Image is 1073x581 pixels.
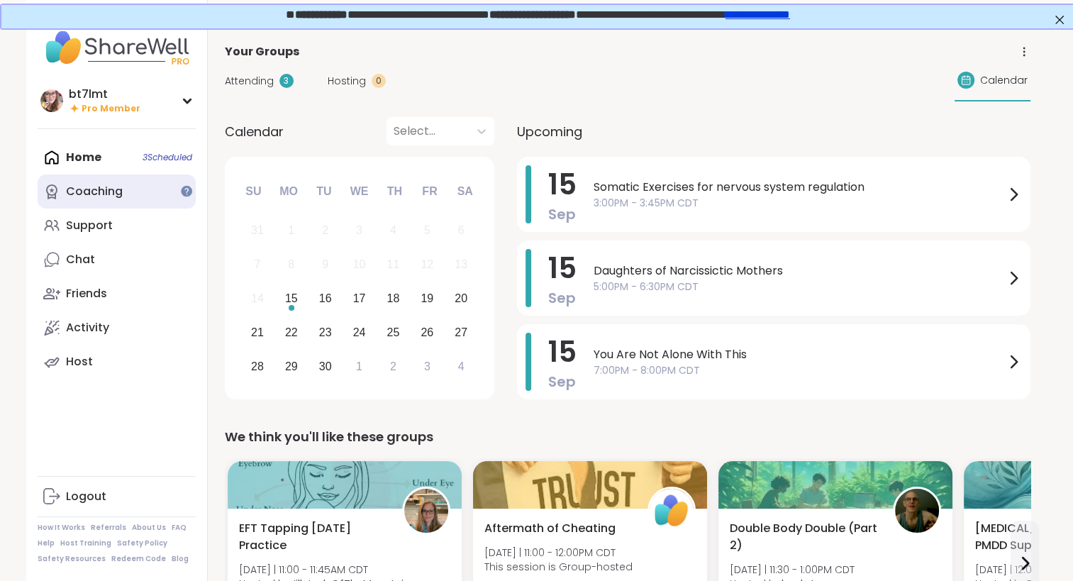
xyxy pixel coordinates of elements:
[66,184,123,199] div: Coaching
[895,489,939,533] img: bookstar
[69,87,140,102] div: bt7lmt
[356,221,362,240] div: 3
[455,255,467,274] div: 13
[243,284,273,314] div: Not available Sunday, September 14th, 2025
[353,255,366,274] div: 10
[484,546,633,560] span: [DATE] | 11:00 - 12:00PM CDT
[60,538,111,548] a: Host Training
[254,255,260,274] div: 7
[225,122,284,141] span: Calendar
[517,122,582,141] span: Upcoming
[387,323,400,342] div: 25
[343,176,374,207] div: We
[319,357,332,376] div: 30
[38,175,196,209] a: Coaching
[322,221,328,240] div: 2
[240,214,478,383] div: month 2025-09
[279,74,294,88] div: 3
[484,520,616,537] span: Aftermath of Cheating
[548,332,577,372] span: 15
[412,216,443,246] div: Not available Friday, September 5th, 2025
[38,209,196,243] a: Support
[594,179,1005,196] span: Somatic Exercises for nervous system regulation
[548,372,576,392] span: Sep
[276,284,306,314] div: Choose Monday, September 15th, 2025
[458,357,465,376] div: 4
[344,317,374,348] div: Choose Wednesday, September 24th, 2025
[111,554,166,564] a: Redeem Code
[238,176,269,207] div: Su
[594,280,1005,294] span: 5:00PM - 6:30PM CDT
[285,289,298,308] div: 15
[378,284,408,314] div: Choose Thursday, September 18th, 2025
[446,216,477,246] div: Not available Saturday, September 6th, 2025
[446,317,477,348] div: Choose Saturday, September 27th, 2025
[276,317,306,348] div: Choose Monday, September 22nd, 2025
[310,216,340,246] div: Not available Tuesday, September 2nd, 2025
[38,243,196,277] a: Chat
[172,554,189,564] a: Blog
[310,351,340,382] div: Choose Tuesday, September 30th, 2025
[181,185,192,197] iframe: Spotlight
[38,480,196,514] a: Logout
[404,489,448,533] img: Jill_LadyOfTheMountain
[594,262,1005,280] span: Daughters of Narcissictic Mothers
[322,255,328,274] div: 9
[38,277,196,311] a: Friends
[66,489,106,504] div: Logout
[387,255,400,274] div: 11
[288,221,294,240] div: 1
[117,538,167,548] a: Safety Policy
[243,250,273,280] div: Not available Sunday, September 7th, 2025
[66,354,93,370] div: Host
[730,520,877,554] span: Double Body Double (Part 2)
[980,73,1028,88] span: Calendar
[285,323,298,342] div: 22
[446,250,477,280] div: Not available Saturday, September 13th, 2025
[379,176,410,207] div: Th
[91,523,126,533] a: Referrals
[421,255,433,274] div: 12
[594,346,1005,363] span: You Are Not Alone With This
[251,221,264,240] div: 31
[285,357,298,376] div: 29
[412,351,443,382] div: Choose Friday, October 3rd, 2025
[344,250,374,280] div: Not available Wednesday, September 10th, 2025
[38,345,196,379] a: Host
[594,363,1005,378] span: 7:00PM - 8:00PM CDT
[484,560,633,574] span: This session is Group-hosted
[344,216,374,246] div: Not available Wednesday, September 3rd, 2025
[308,176,340,207] div: Tu
[38,23,196,72] img: ShareWell Nav Logo
[319,289,332,308] div: 16
[378,216,408,246] div: Not available Thursday, September 4th, 2025
[387,289,400,308] div: 18
[243,216,273,246] div: Not available Sunday, August 31st, 2025
[276,216,306,246] div: Not available Monday, September 1st, 2025
[66,252,95,267] div: Chat
[288,255,294,274] div: 8
[421,289,433,308] div: 19
[310,317,340,348] div: Choose Tuesday, September 23rd, 2025
[353,323,366,342] div: 24
[412,317,443,348] div: Choose Friday, September 26th, 2025
[344,284,374,314] div: Choose Wednesday, September 17th, 2025
[412,250,443,280] div: Not available Friday, September 12th, 2025
[38,523,85,533] a: How It Works
[239,520,387,554] span: EFT Tapping [DATE] Practice
[390,221,396,240] div: 4
[225,74,274,89] span: Attending
[353,289,366,308] div: 17
[424,357,430,376] div: 3
[378,317,408,348] div: Choose Thursday, September 25th, 2025
[548,165,577,204] span: 15
[66,320,109,336] div: Activity
[243,317,273,348] div: Choose Sunday, September 21st, 2025
[548,204,576,224] span: Sep
[82,103,140,115] span: Pro Member
[449,176,480,207] div: Sa
[38,311,196,345] a: Activity
[239,563,410,577] span: [DATE] | 11:00 - 11:45AM CDT
[356,357,362,376] div: 1
[344,351,374,382] div: Choose Wednesday, October 1st, 2025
